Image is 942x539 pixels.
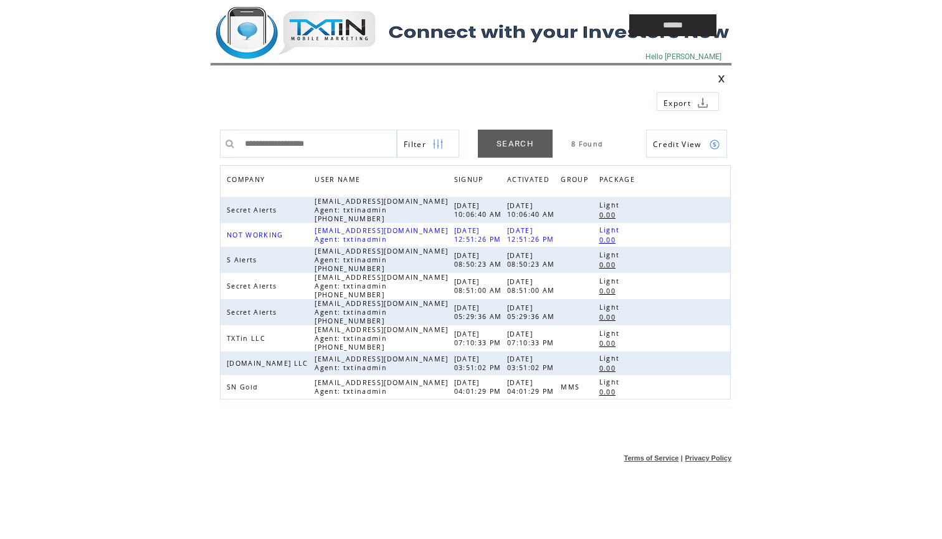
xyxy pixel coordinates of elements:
img: download.png [697,97,708,108]
span: [EMAIL_ADDRESS][DOMAIN_NAME] Agent: txtinadmin [315,226,448,244]
span: | [681,454,683,462]
span: Export to csv file [664,98,691,108]
span: 0.00 [599,313,619,322]
span: ACTIVATED [507,172,553,190]
a: 0.00 [599,363,622,373]
span: [EMAIL_ADDRESS][DOMAIN_NAME] Agent: txtinadmin [PHONE_NUMBER] [315,299,448,325]
span: [DATE] 05:29:36 AM [507,303,558,321]
span: Secret Alerts [227,206,280,214]
span: [EMAIL_ADDRESS][DOMAIN_NAME] Agent: txtinadmin [PHONE_NUMBER] [315,325,448,351]
span: [DATE] 03:51:02 PM [454,355,505,372]
span: Light [599,378,623,386]
a: 0.00 [599,209,622,220]
span: [DATE] 07:10:33 PM [454,330,505,347]
a: 0.00 [599,259,622,270]
span: Light [599,226,623,234]
span: [DATE] 03:51:02 PM [507,355,558,372]
span: Hello [PERSON_NAME] [645,52,721,61]
a: Terms of Service [624,454,679,462]
span: [DATE] 05:29:36 AM [454,303,505,321]
span: TXTin LLC [227,334,269,343]
span: [DATE] 04:01:29 PM [507,378,558,396]
span: [EMAIL_ADDRESS][DOMAIN_NAME] Agent: txtinadmin [315,355,448,372]
span: [EMAIL_ADDRESS][DOMAIN_NAME] Agent: txtinadmin [315,378,448,396]
span: [EMAIL_ADDRESS][DOMAIN_NAME] Agent: txtinadmin [PHONE_NUMBER] [315,197,448,223]
span: [EMAIL_ADDRESS][DOMAIN_NAME] Agent: txtinadmin [PHONE_NUMBER] [315,273,448,299]
a: Privacy Policy [685,454,731,462]
span: NOT WORKING [227,231,287,239]
span: Light [599,329,623,338]
span: [DATE] 08:51:00 AM [454,277,505,295]
img: credits.png [709,139,720,150]
span: Light [599,303,623,312]
span: 0.00 [599,260,619,269]
span: [DATE] 12:51:26 PM [454,226,505,244]
span: Secret Alerts [227,282,280,290]
span: Secret Alerts [227,308,280,317]
span: [DOMAIN_NAME] LLC [227,359,312,368]
span: Light [599,277,623,285]
span: 0.00 [599,236,619,244]
span: [DATE] 10:06:40 AM [454,201,505,219]
span: PACKAGE [599,172,638,190]
span: [EMAIL_ADDRESS][DOMAIN_NAME] Agent: txtinadmin [PHONE_NUMBER] [315,247,448,273]
span: [DATE] 12:51:26 PM [507,226,558,244]
span: Light [599,250,623,259]
a: 0.00 [599,285,622,296]
a: ACTIVATED [507,172,556,190]
a: 0.00 [599,234,622,245]
a: GROUP [561,172,594,190]
span: GROUP [561,172,591,190]
span: 0.00 [599,339,619,348]
span: 0.00 [599,211,619,219]
a: COMPANY [227,175,268,183]
span: [DATE] 10:06:40 AM [507,201,558,219]
span: [DATE] 08:50:23 AM [454,251,505,269]
span: Show filters [404,139,426,150]
span: SIGNUP [454,172,487,190]
span: SN Gold [227,383,261,391]
a: USER NAME [315,175,363,183]
span: S Alerts [227,255,260,264]
span: 0.00 [599,388,619,396]
a: Filter [397,130,459,158]
a: 0.00 [599,386,622,397]
span: USER NAME [315,172,363,190]
span: [DATE] 08:51:00 AM [507,277,558,295]
span: [DATE] 08:50:23 AM [507,251,558,269]
span: Light [599,201,623,209]
span: MMS [561,383,583,391]
a: SIGNUP [454,175,487,183]
a: PACKAGE [599,172,641,190]
span: COMPANY [227,172,268,190]
span: [DATE] 07:10:33 PM [507,330,558,347]
img: filters.png [432,130,444,158]
a: Export [657,92,719,111]
span: Show Credits View [653,139,702,150]
span: 0.00 [599,287,619,295]
span: 8 Found [571,140,603,148]
a: 0.00 [599,312,622,322]
a: Credit View [646,130,727,158]
span: [DATE] 04:01:29 PM [454,378,505,396]
span: 0.00 [599,364,619,373]
a: SEARCH [478,130,553,158]
span: Light [599,354,623,363]
a: 0.00 [599,338,622,348]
